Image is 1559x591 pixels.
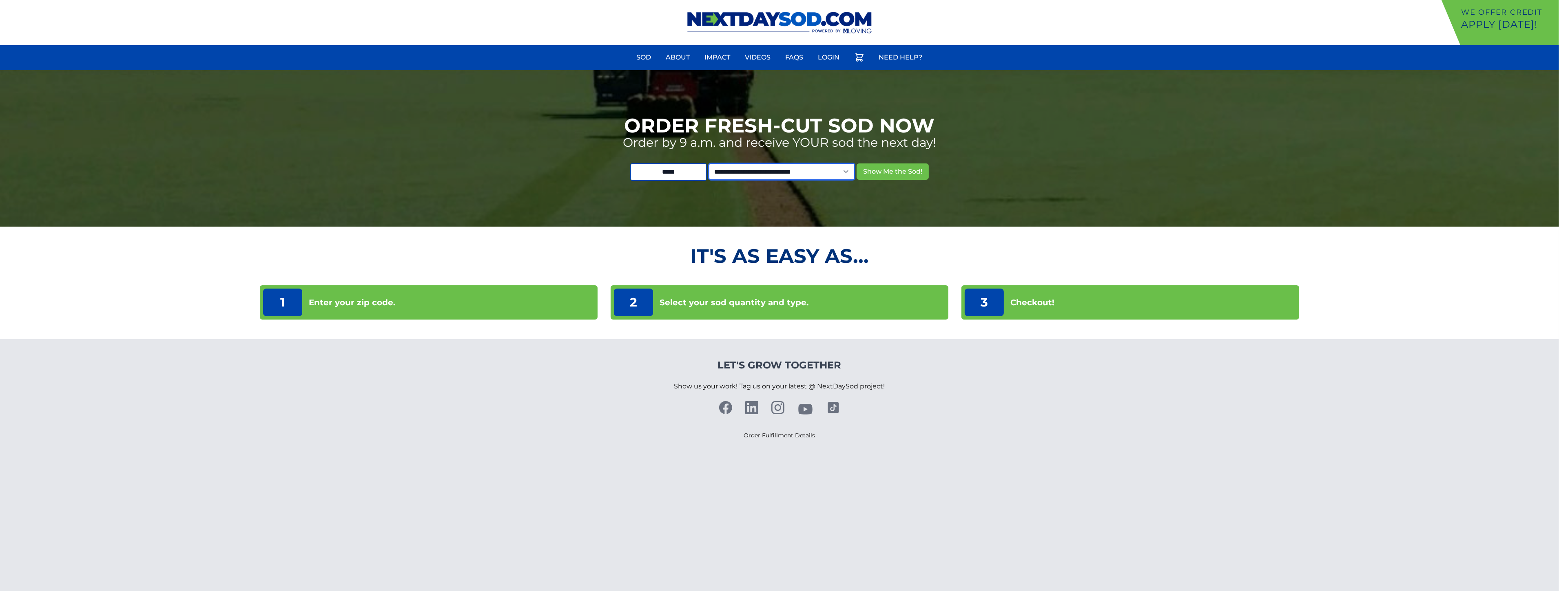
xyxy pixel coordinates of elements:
a: Videos [740,48,776,67]
p: We offer Credit [1461,7,1556,18]
a: Need Help? [874,48,928,67]
p: Order by 9 a.m. and receive YOUR sod the next day! [623,135,936,150]
p: 3 [965,289,1004,316]
p: Enter your zip code. [309,297,395,308]
h4: Let's Grow Together [674,359,885,372]
p: 1 [263,289,302,316]
h2: It's as Easy As... [260,246,1299,266]
p: Select your sod quantity and type. [660,297,808,308]
p: Checkout! [1010,297,1054,308]
a: Order Fulfillment Details [744,432,815,439]
a: Sod [632,48,656,67]
a: Login [813,48,845,67]
h1: Order Fresh-Cut Sod Now [624,116,935,135]
button: Show Me the Sod! [857,163,929,180]
a: Impact [700,48,735,67]
a: FAQs [781,48,808,67]
p: 2 [614,289,653,316]
p: Show us your work! Tag us on your latest @ NextDaySod project! [674,372,885,401]
a: About [661,48,695,67]
p: Apply [DATE]! [1461,18,1556,31]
